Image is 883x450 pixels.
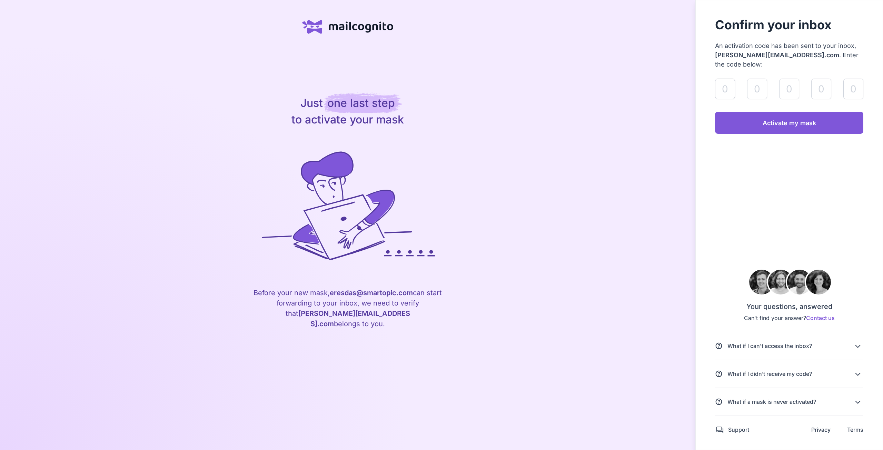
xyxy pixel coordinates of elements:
input: 0 [747,79,767,99]
div: What if I didn’t receive my code? [727,370,812,378]
a: Contact us [806,314,835,321]
span: [EMAIL_ADDRESS] [768,51,824,59]
input: 0 [811,79,831,99]
div: What if I can't access the inbox? [727,342,812,350]
div: An activation code has been sent to your inbox, . Enter the code below: [715,41,863,69]
span: [PERSON_NAME] .com [715,51,839,59]
a: Privacy [811,426,831,434]
form: validateAlias [715,79,863,134]
span: one last step [323,92,402,113]
div: Can't find your answer? [744,314,835,322]
div: What if a mask is never activated? [727,398,816,406]
span: as@smartopic [349,289,396,297]
span: Just [300,96,323,110]
span: [PERSON_NAME] .com [298,309,410,328]
input: 0 [715,79,735,99]
div: to activate your mask [291,95,404,128]
h1: Confirm your inbox [715,16,863,34]
span: eresd .com [330,289,413,297]
div: Your questions, answered [744,301,835,312]
a: Terms [847,426,863,434]
input: 0 [779,79,799,99]
span: [EMAIL_ADDRESS] [310,309,410,328]
div: Before your new mask, can start forwarding to your inbox, we need to verify that belongs to you. [251,288,444,329]
input: 0 [843,79,863,99]
a: Support [728,426,749,433]
a: Activate my mask [715,112,863,134]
